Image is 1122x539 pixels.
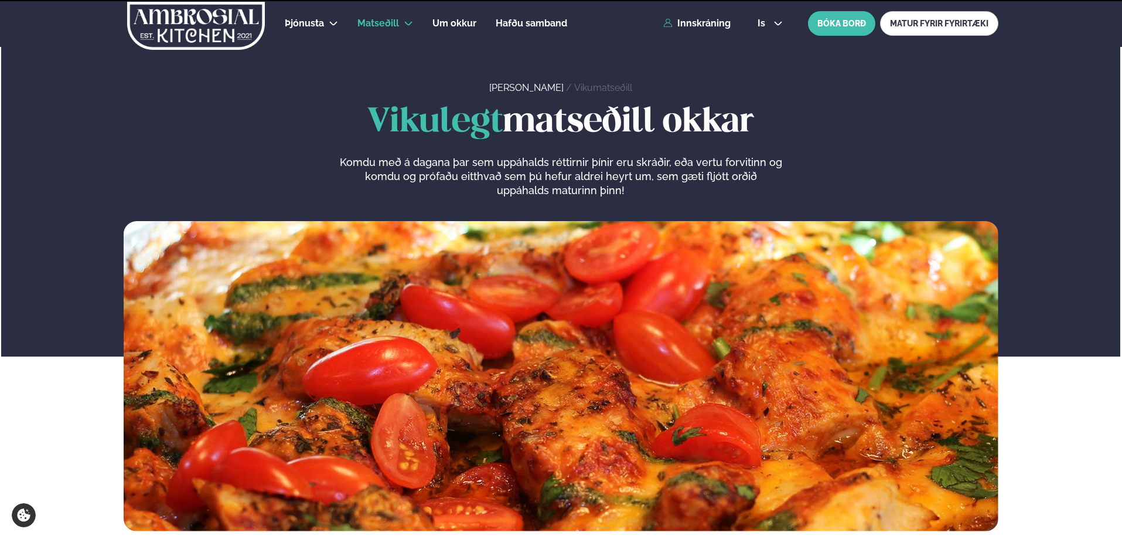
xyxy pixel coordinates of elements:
p: Komdu með á dagana þar sem uppáhalds réttirnir þínir eru skráðir, eða vertu forvitinn og komdu og... [339,155,782,198]
a: Um okkur [432,16,476,30]
button: BÓKA BORÐ [808,11,875,36]
span: Hafðu samband [496,18,567,29]
a: Þjónusta [285,16,324,30]
img: logo [126,2,266,50]
span: Þjónusta [285,18,324,29]
button: is [748,19,792,28]
a: Matseðill [357,16,399,30]
span: / [566,82,574,93]
span: Vikulegt [367,106,503,138]
span: is [758,19,769,28]
a: Innskráning [663,18,731,29]
a: Hafðu samband [496,16,567,30]
a: [PERSON_NAME] [489,82,564,93]
span: Um okkur [432,18,476,29]
a: Cookie settings [12,503,36,527]
a: Vikumatseðill [574,82,632,93]
h1: matseðill okkar [124,104,998,141]
img: image alt [124,221,998,531]
a: MATUR FYRIR FYRIRTÆKI [880,11,998,36]
span: Matseðill [357,18,399,29]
